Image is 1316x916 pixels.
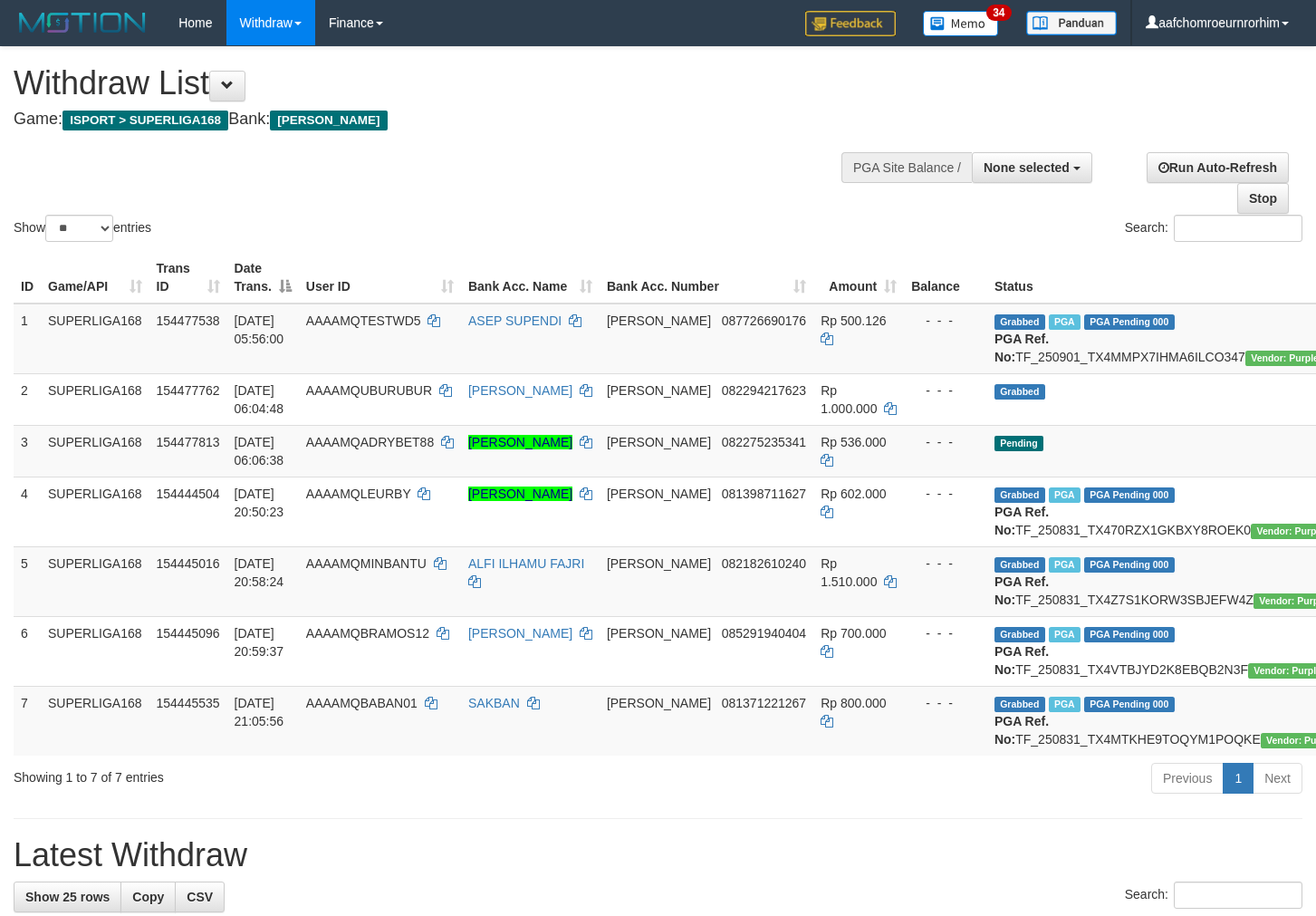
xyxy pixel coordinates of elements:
a: Copy [120,882,176,912]
span: 154477813 [157,435,220,449]
h1: Latest Withdraw [14,837,1302,873]
span: Marked by aafounsreynich [1049,487,1081,503]
span: 154477538 [157,313,220,328]
span: Rp 536.000 [821,435,886,449]
span: 154477762 [157,383,220,398]
th: Balance [904,252,987,304]
img: Feedback.jpg [805,11,896,36]
td: SUPERLIGA168 [41,616,149,686]
span: Copy 087726690176 to clipboard [722,313,806,328]
span: [DATE] 20:59:37 [235,626,284,659]
span: Pending [994,436,1043,451]
label: Search: [1125,215,1302,242]
a: Run Auto-Refresh [1147,152,1289,183]
span: 154445096 [157,626,220,641]
td: 7 [14,686,41,756]
span: [PERSON_NAME] [270,111,387,130]
td: SUPERLIGA168 [41,686,149,756]
span: [DATE] 20:58:24 [235,556,284,589]
span: 154445016 [157,556,220,571]
span: [PERSON_NAME] [607,435,711,449]
a: Stop [1237,183,1289,214]
span: Grabbed [994,557,1045,573]
span: [PERSON_NAME] [607,696,711,710]
span: Grabbed [994,384,1045,400]
a: 1 [1223,763,1254,794]
span: Copy 082275235341 to clipboard [722,435,806,449]
div: PGA Site Balance / [841,152,972,183]
span: [PERSON_NAME] [607,383,711,398]
span: AAAAMQUBURUBUR [306,383,432,398]
span: ISPORT > SUPERLIGA168 [62,111,228,130]
span: [DATE] 06:04:48 [235,383,284,416]
span: [PERSON_NAME] [607,626,711,641]
div: - - - [911,433,980,451]
span: [DATE] 06:06:38 [235,435,284,468]
span: 34 [986,5,1011,21]
span: AAAAMQTESTWD5 [306,313,421,328]
span: Copy 081398711627 to clipboard [722,487,806,501]
img: Button%20Memo.svg [923,11,999,36]
a: Previous [1151,763,1224,794]
span: Show 25 rows [25,890,110,904]
img: panduan.png [1026,11,1117,35]
span: Copy 082182610240 to clipboard [722,556,806,571]
th: Date Trans.: activate to sort column descending [227,252,299,304]
div: - - - [911,381,980,400]
span: AAAAMQBABAN01 [306,696,418,710]
a: [PERSON_NAME] [468,487,572,501]
td: 3 [14,425,41,477]
span: Grabbed [994,627,1045,642]
span: CSV [187,890,213,904]
span: AAAAMQADRYBET88 [306,435,434,449]
span: PGA Pending [1084,697,1175,712]
a: [PERSON_NAME] [468,435,572,449]
div: - - - [911,624,980,642]
th: User ID: activate to sort column ascending [299,252,461,304]
th: Trans ID: activate to sort column ascending [149,252,227,304]
span: Rp 1.000.000 [821,383,877,416]
a: [PERSON_NAME] [468,626,572,641]
span: AAAAMQLEURBY [306,487,411,501]
span: [PERSON_NAME] [607,556,711,571]
th: Amount: activate to sort column ascending [813,252,904,304]
img: MOTION_logo.png [14,9,151,36]
b: PGA Ref. No: [994,644,1049,677]
b: PGA Ref. No: [994,332,1049,364]
select: Showentries [45,215,113,242]
th: Bank Acc. Number: activate to sort column ascending [600,252,813,304]
span: [PERSON_NAME] [607,487,711,501]
span: Marked by aafmaleo [1049,314,1081,330]
button: None selected [972,152,1092,183]
td: 6 [14,616,41,686]
span: PGA Pending [1084,487,1175,503]
td: 2 [14,373,41,425]
span: Grabbed [994,697,1045,712]
div: - - - [911,554,980,573]
span: Marked by aafheankoy [1049,557,1081,573]
td: SUPERLIGA168 [41,425,149,477]
a: CSV [175,882,225,912]
td: SUPERLIGA168 [41,373,149,425]
h1: Withdraw List [14,65,860,101]
td: 1 [14,304,41,374]
span: PGA Pending [1084,627,1175,642]
label: Search: [1125,882,1302,909]
td: SUPERLIGA168 [41,477,149,546]
div: - - - [911,312,980,330]
span: Marked by aafheankoy [1049,697,1081,712]
span: Copy 081371221267 to clipboard [722,696,806,710]
span: AAAAMQMINBANTU [306,556,427,571]
span: [DATE] 20:50:23 [235,487,284,519]
a: ALFI ILHAMU FAJRI [468,556,584,571]
span: Marked by aafheankoy [1049,627,1081,642]
span: Grabbed [994,314,1045,330]
th: Bank Acc. Name: activate to sort column ascending [461,252,600,304]
a: Next [1253,763,1302,794]
b: PGA Ref. No: [994,505,1049,537]
div: - - - [911,694,980,712]
span: [DATE] 05:56:00 [235,313,284,346]
input: Search: [1174,882,1302,909]
h4: Game: Bank: [14,111,860,129]
span: Grabbed [994,487,1045,503]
